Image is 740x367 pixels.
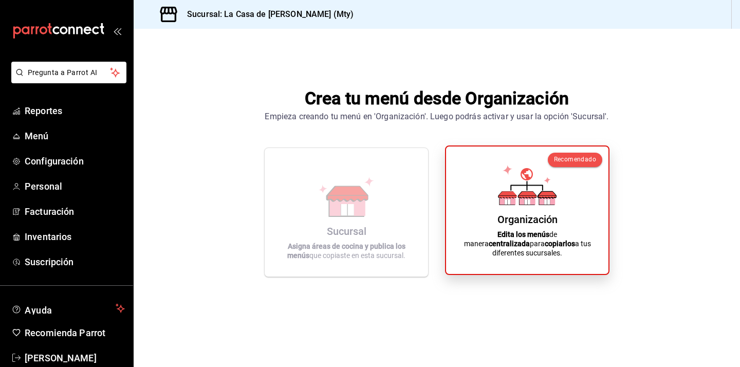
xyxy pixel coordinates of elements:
div: Sucursal [327,225,366,237]
span: [PERSON_NAME] [25,351,125,365]
p: de manera para a tus diferentes sucursales. [458,230,596,258]
div: Empieza creando tu menú en 'Organización'. Luego podrás activar y usar la opción 'Sucursal'. [265,111,608,123]
span: Recomendado [554,156,596,163]
strong: centralizada [489,240,530,248]
strong: Edita los menús [497,230,549,238]
span: Reportes [25,104,125,118]
span: Inventarios [25,230,125,244]
span: Recomienda Parrot [25,326,125,340]
p: que copiaste en esta sucursal. [277,242,416,260]
a: Pregunta a Parrot AI [7,75,126,85]
span: Menú [25,129,125,143]
span: Configuración [25,154,125,168]
span: Personal [25,179,125,193]
h1: Crea tu menú desde Organización [265,86,608,111]
span: Suscripción [25,255,125,269]
h3: Sucursal: La Casa de [PERSON_NAME] (Mty) [179,8,354,21]
div: Organización [497,213,558,226]
button: open_drawer_menu [113,27,121,35]
span: Facturación [25,205,125,218]
span: Ayuda [25,302,112,315]
span: Pregunta a Parrot AI [28,67,110,78]
button: Pregunta a Parrot AI [11,62,126,83]
strong: copiarlos [545,240,575,248]
strong: Asigna áreas de cocina y publica los menús [287,242,405,260]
